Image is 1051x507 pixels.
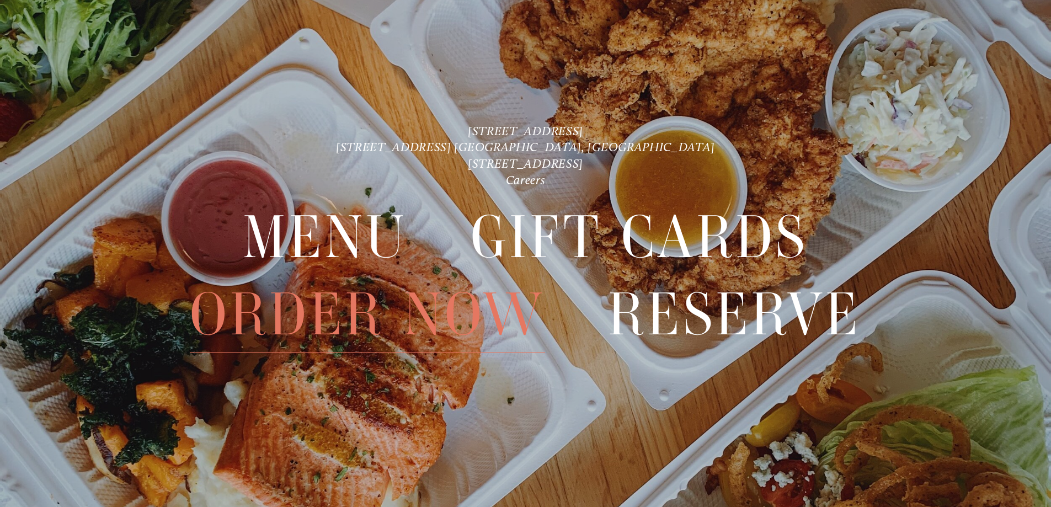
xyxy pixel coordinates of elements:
a: [STREET_ADDRESS] [468,156,583,171]
a: [STREET_ADDRESS] [GEOGRAPHIC_DATA], [GEOGRAPHIC_DATA] [336,140,715,154]
a: Order Now [190,276,545,352]
a: Reserve [608,276,861,352]
a: [STREET_ADDRESS] [468,124,583,138]
span: Menu [243,200,407,276]
span: Order Now [190,276,545,353]
span: Reserve [608,276,861,353]
a: Careers [506,173,546,188]
a: Menu [243,200,407,275]
span: Gift Cards [471,200,808,276]
a: Gift Cards [471,200,808,275]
